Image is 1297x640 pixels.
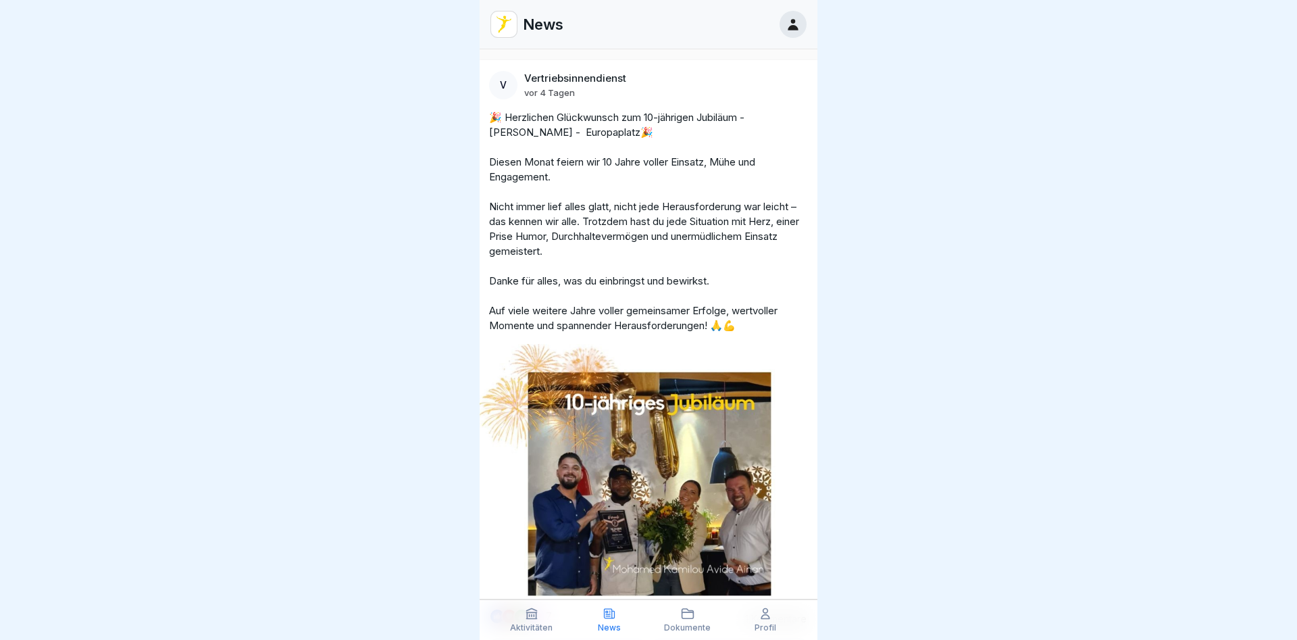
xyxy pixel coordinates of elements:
[755,623,776,633] p: Profil
[664,623,711,633] p: Dokumente
[489,71,517,99] div: V
[523,16,563,33] p: News
[524,87,575,98] p: vor 4 Tagen
[524,72,626,84] p: Vertriebsinnendienst
[598,623,621,633] p: News
[491,11,517,37] img: vd4jgc378hxa8p7qw0fvrl7x.png
[489,110,808,333] p: 🎉 Herzlichen Glückwunsch zum 10-jährigen Jubiläum - [PERSON_NAME] - Europaplatz🎉 Diesen Monat fei...
[510,623,553,633] p: Aktivitäten
[480,344,817,597] img: Post Image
